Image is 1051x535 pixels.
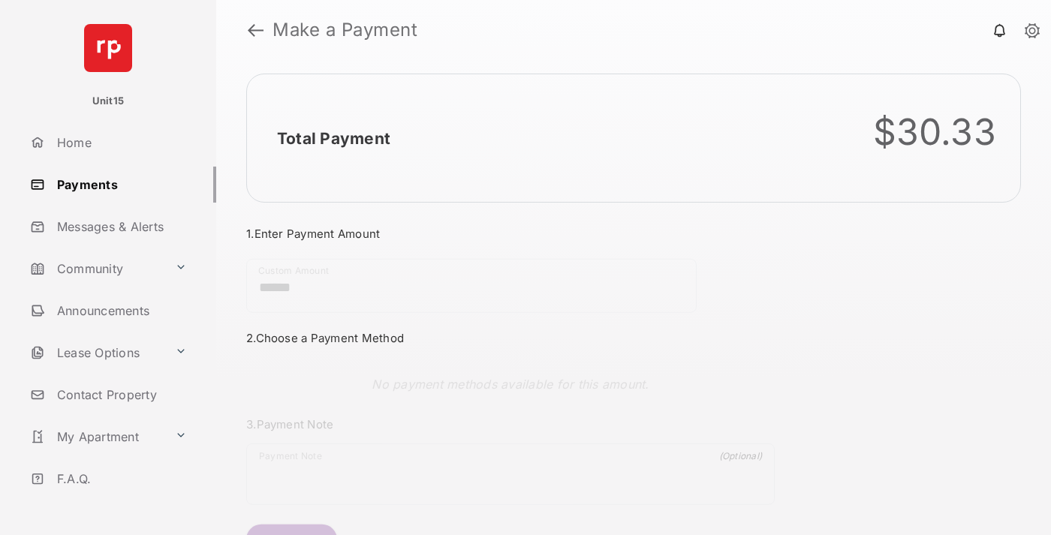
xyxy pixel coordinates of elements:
[873,110,997,154] div: $30.33
[24,167,216,203] a: Payments
[24,251,169,287] a: Community
[24,293,216,329] a: Announcements
[24,377,216,413] a: Contact Property
[24,125,216,161] a: Home
[246,227,775,241] h3: 1. Enter Payment Amount
[277,129,390,148] h2: Total Payment
[92,94,125,109] p: Unit15
[372,375,649,393] p: No payment methods available for this amount.
[246,417,775,431] h3: 3. Payment Note
[24,209,216,245] a: Messages & Alerts
[246,331,775,345] h3: 2. Choose a Payment Method
[273,21,417,39] strong: Make a Payment
[24,335,169,371] a: Lease Options
[84,24,132,72] img: svg+xml;base64,PHN2ZyB4bWxucz0iaHR0cDovL3d3dy53My5vcmcvMjAwMC9zdmciIHdpZHRoPSI2NCIgaGVpZ2h0PSI2NC...
[24,419,169,455] a: My Apartment
[24,461,216,497] a: F.A.Q.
